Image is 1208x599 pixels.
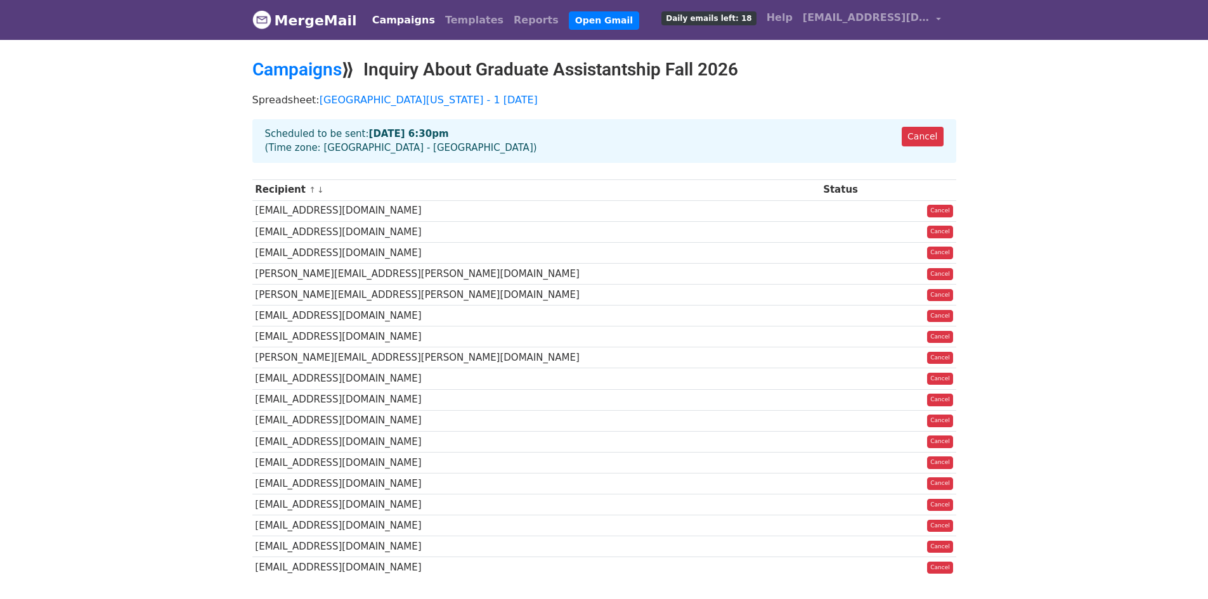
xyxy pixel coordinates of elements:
[927,205,953,217] a: Cancel
[317,185,324,195] a: ↓
[902,127,943,146] a: Cancel
[927,310,953,323] a: Cancel
[252,494,821,515] td: [EMAIL_ADDRESS][DOMAIN_NAME]
[927,247,953,259] a: Cancel
[252,306,821,326] td: [EMAIL_ADDRESS][DOMAIN_NAME]
[656,5,761,30] a: Daily emails left: 18
[252,473,821,494] td: [EMAIL_ADDRESS][DOMAIN_NAME]
[367,8,440,33] a: Campaigns
[252,93,956,106] p: Spreadsheet:
[927,541,953,553] a: Cancel
[252,368,821,389] td: [EMAIL_ADDRESS][DOMAIN_NAME]
[569,11,639,30] a: Open Gmail
[252,536,821,557] td: [EMAIL_ADDRESS][DOMAIN_NAME]
[252,200,821,221] td: [EMAIL_ADDRESS][DOMAIN_NAME]
[509,8,564,33] a: Reports
[320,94,538,106] a: [GEOGRAPHIC_DATA][US_STATE] - 1 [DATE]
[927,456,953,469] a: Cancel
[927,373,953,385] a: Cancel
[798,5,946,35] a: [EMAIL_ADDRESS][DOMAIN_NAME]
[927,520,953,532] a: Cancel
[252,59,956,81] h2: ⟫ Inquiry About Graduate Assistantship Fall 2026
[927,226,953,238] a: Cancel
[252,410,821,431] td: [EMAIL_ADDRESS][DOMAIN_NAME]
[927,415,953,427] a: Cancel
[762,5,798,30] a: Help
[927,331,953,344] a: Cancel
[252,263,821,284] td: [PERSON_NAME][EMAIL_ADDRESS][PERSON_NAME][DOMAIN_NAME]
[252,10,271,29] img: MergeMail logo
[927,435,953,448] a: Cancel
[252,326,821,347] td: [EMAIL_ADDRESS][DOMAIN_NAME]
[927,562,953,574] a: Cancel
[252,347,821,368] td: [PERSON_NAME][EMAIL_ADDRESS][PERSON_NAME][DOMAIN_NAME]
[252,119,956,163] div: Scheduled to be sent: (Time zone: [GEOGRAPHIC_DATA] - [GEOGRAPHIC_DATA])
[927,394,953,406] a: Cancel
[820,179,890,200] th: Status
[252,179,821,200] th: Recipient
[252,452,821,473] td: [EMAIL_ADDRESS][DOMAIN_NAME]
[252,431,821,452] td: [EMAIL_ADDRESS][DOMAIN_NAME]
[252,515,821,536] td: [EMAIL_ADDRESS][DOMAIN_NAME]
[927,477,953,490] a: Cancel
[1145,538,1208,599] iframe: Chat Widget
[252,59,342,80] a: Campaigns
[927,499,953,512] a: Cancel
[252,557,821,578] td: [EMAIL_ADDRESS][DOMAIN_NAME]
[440,8,509,33] a: Templates
[927,268,953,281] a: Cancel
[369,128,449,139] strong: [DATE] 6:30pm
[927,352,953,364] a: Cancel
[252,242,821,263] td: [EMAIL_ADDRESS][DOMAIN_NAME]
[252,221,821,242] td: [EMAIL_ADDRESS][DOMAIN_NAME]
[309,185,316,195] a: ↑
[252,389,821,410] td: [EMAIL_ADDRESS][DOMAIN_NAME]
[252,7,357,34] a: MergeMail
[927,289,953,302] a: Cancel
[661,11,756,25] span: Daily emails left: 18
[803,10,930,25] span: [EMAIL_ADDRESS][DOMAIN_NAME]
[252,285,821,306] td: [PERSON_NAME][EMAIL_ADDRESS][PERSON_NAME][DOMAIN_NAME]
